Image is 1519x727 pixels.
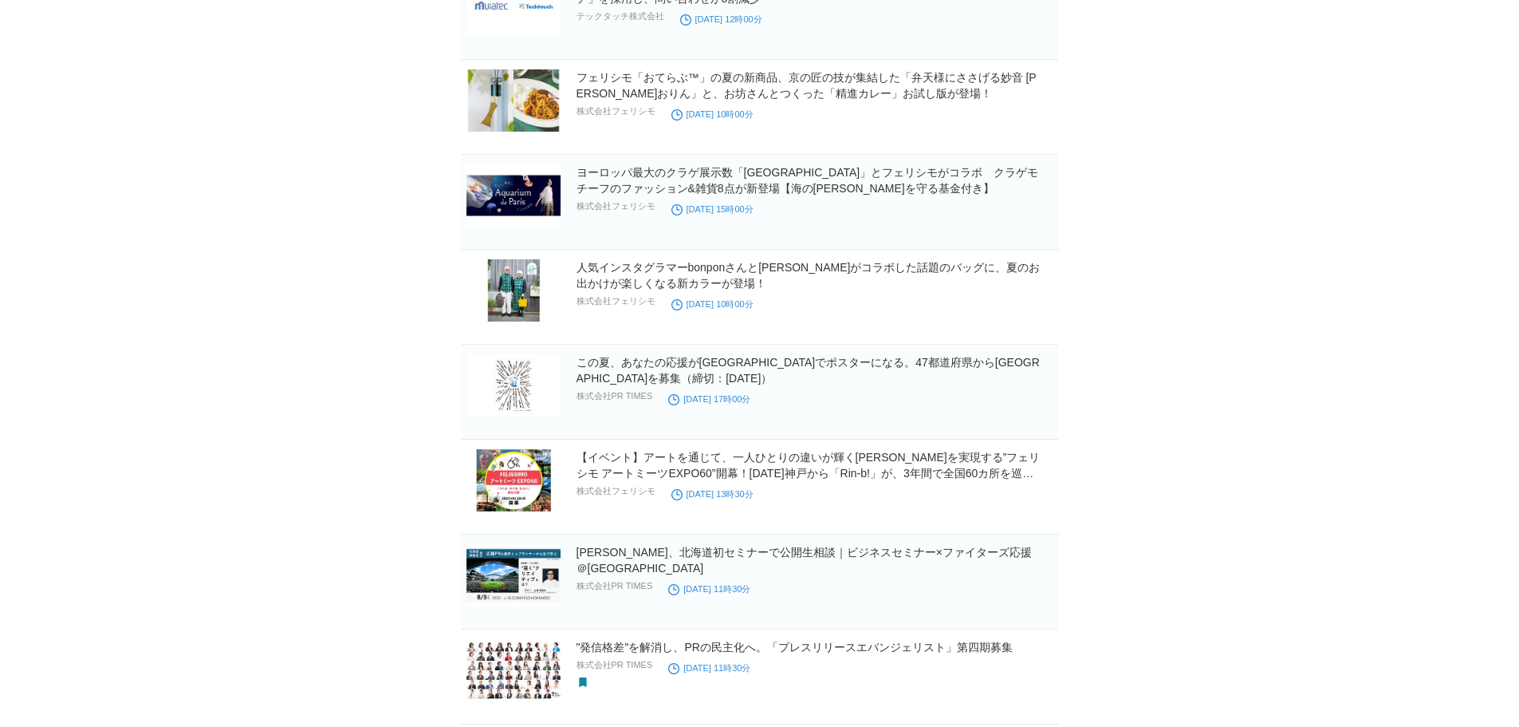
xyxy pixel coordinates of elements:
[577,451,1041,496] a: 【イベント】アートを通じて、一人ひとりの違いが輝く[PERSON_NAME]を実現する”フェリシモ アートミーツEXPO60”開幕！[DATE]神戸から「Rin-b!」が、3年間で全国60カ所を...
[577,10,664,22] p: テックタッチ株式会社
[577,295,655,307] p: 株式会社フェリシモ
[577,546,1032,575] a: [PERSON_NAME]、北海道初セミナーで公開生相談｜ビジネスセミナー×ファイターズ応援＠[GEOGRAPHIC_DATA]
[466,449,561,512] img: 12759-3986-ddf5e44f5d6b68326dd161a7b467a817-600x500.jpg
[668,394,750,404] time: [DATE] 17時00分
[671,489,754,499] time: [DATE] 13時30分
[577,105,655,117] p: 株式会社フェリシモ
[671,299,754,309] time: [DATE] 10時00分
[671,204,754,214] time: [DATE] 15時00分
[668,584,750,594] time: [DATE] 11時30分
[577,676,589,689] img: save_button_saved.svg
[466,164,561,227] img: 12759-3981-d8d96327aaf9e0af14b2d35bcc829a11-3900x1683.jpg
[577,261,1041,290] a: 人気インスタグラマーbonponさんと[PERSON_NAME]がコラボした話題のバッグに、夏のお出かけが楽しくなる新カラーが登場！
[680,14,762,24] time: [DATE] 12時00分
[668,663,750,673] time: [DATE] 11時30分
[577,390,653,402] p: 株式会社PR TIMES
[577,485,655,497] p: 株式会社フェリシモ
[577,200,655,212] p: 株式会社フェリシモ
[577,659,653,671] p: 株式会社PR TIMES
[577,166,1039,195] a: ヨーロッパ最大のクラゲ展示数「[GEOGRAPHIC_DATA]」とフェリシモがコラボ クラゲモチーフのファッション&雑貨8点が新登場【海の[PERSON_NAME]を守る基金付き】
[577,641,1013,654] a: "発信格差"を解消し、PRの民主化へ。「プレスリリースエバンジェリスト」第四期募集
[577,356,1040,385] a: この夏、あなたの応援が[GEOGRAPHIC_DATA]でポスターになる。47都道府県から[GEOGRAPHIC_DATA]を募集（締切：[DATE]）
[466,639,561,701] img: 112-1563-a65a9276bee7fdd5f7b5dcba66e97d52-1200x720.png
[466,354,561,417] img: 112-1564-9f20a819d7651fc73c7751804fb79bf4-3900x2194.png
[466,69,561,132] img: 12759-3989-167e5d158ba9b4152d8bd1b6384f7545-1000x685.jpg
[577,71,1037,100] a: フェリシモ「おてらぶ™」の夏の新商品、京の匠の技が集結した「弁天様にささげる妙音 [PERSON_NAME]おりん」と、お坊さんとつくった「精進カレー」お試し版が登場！
[466,544,561,606] img: 112-1561-45f459145289a1d8a617c71e77029a7a-2560x1440.png
[671,109,754,119] time: [DATE] 10時00分
[577,580,653,592] p: 株式会社PR TIMES
[466,259,561,322] img: 12759-3988-bd97b6c4ec6958efede599b05caae180-570x685.jpg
